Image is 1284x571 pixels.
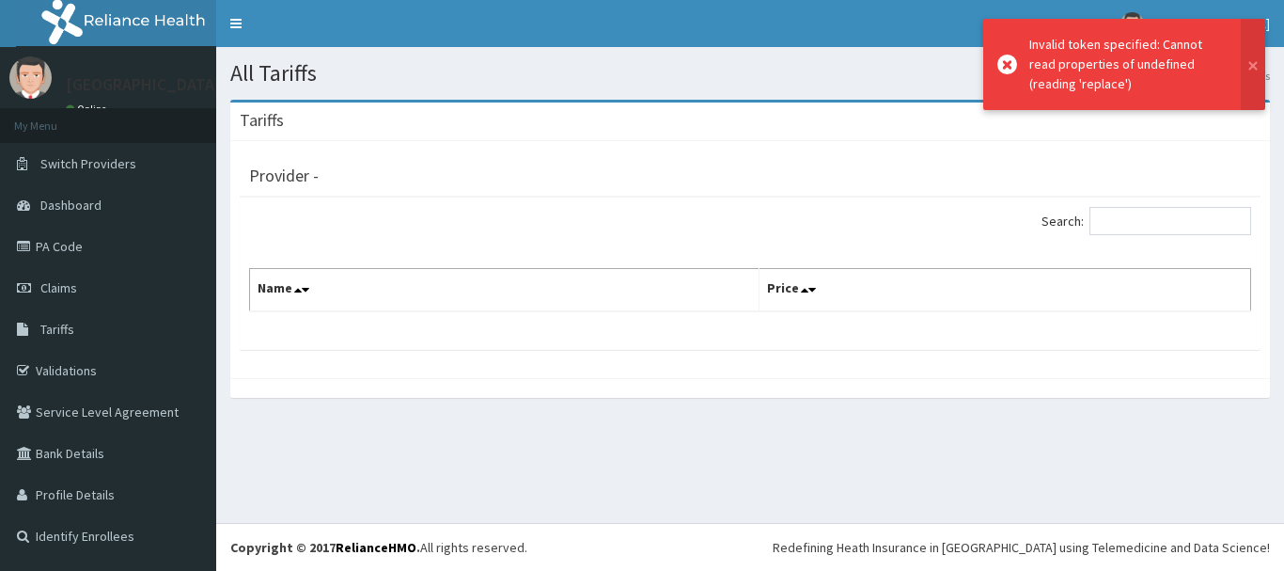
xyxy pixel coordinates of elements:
h3: Tariffs [240,112,284,129]
span: Claims [40,279,77,296]
strong: Copyright © 2017 . [230,539,420,556]
span: [GEOGRAPHIC_DATA] [1155,15,1270,32]
a: RelianceHMO [336,539,416,556]
h1: All Tariffs [230,61,1270,86]
footer: All rights reserved. [216,523,1284,571]
img: User Image [9,56,52,99]
h3: Provider - [249,167,319,184]
input: Search: [1089,207,1251,235]
img: User Image [1120,12,1144,36]
span: Dashboard [40,197,102,214]
span: Switch Providers [40,155,136,172]
span: Tariffs [40,321,74,338]
th: Price [759,269,1251,312]
th: Name [250,269,759,312]
label: Search: [1041,207,1251,235]
div: Invalid token specified: Cannot read properties of undefined (reading 'replace') [1029,35,1223,94]
div: Redefining Heath Insurance in [GEOGRAPHIC_DATA] using Telemedicine and Data Science! [773,538,1270,557]
a: Online [66,103,111,116]
p: [GEOGRAPHIC_DATA] [66,76,221,93]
